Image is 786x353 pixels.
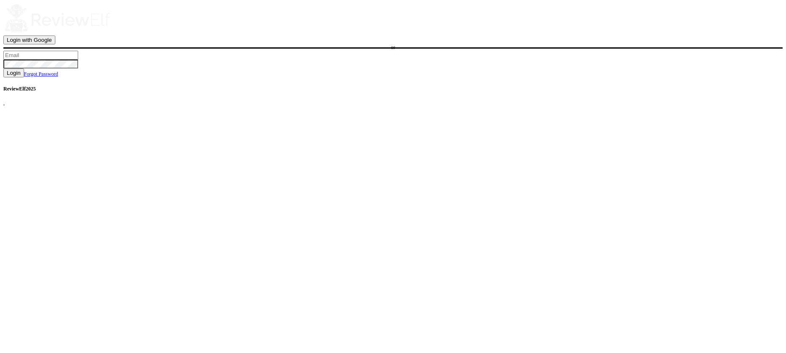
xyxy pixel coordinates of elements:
img: logo [3,3,112,34]
body: , [3,3,783,107]
h4: ReviewElf 2025 [3,84,783,93]
button: Login [3,68,24,77]
button: Login with Google [3,36,55,44]
span: Login with Google [7,37,52,43]
span: or [391,44,395,50]
span: Login [7,70,21,76]
input: Email [3,51,78,60]
a: Forgot Password [24,71,58,77]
